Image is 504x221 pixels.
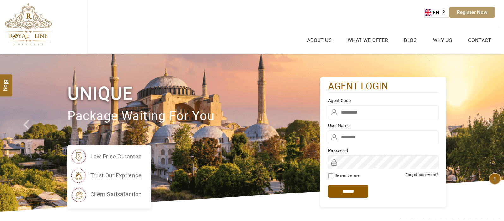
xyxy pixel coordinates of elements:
[306,36,333,45] a: About Us
[431,36,454,45] a: Why Us
[67,82,320,105] h1: Unique
[70,187,142,202] li: client satisafaction
[425,8,449,17] a: EN
[405,173,438,177] a: Forgot password?
[5,3,52,46] img: The Royal Line Holidays
[479,54,504,212] a: Check next image
[2,79,10,84] span: Blog
[346,36,390,45] a: What we Offer
[70,168,142,183] li: trust our exprience
[328,80,439,93] h2: agent login
[449,7,495,18] a: Register Now
[424,8,449,18] div: Language
[424,8,449,18] aside: Language selected: English
[466,36,493,45] a: Contact
[402,36,419,45] a: Blog
[70,149,142,164] li: low price gurantee
[335,173,359,178] label: Remember me
[15,54,40,212] a: Check next prev
[328,97,439,104] label: Agent Code
[328,122,439,129] label: User Name
[67,106,320,127] p: package waiting for you
[328,147,439,154] label: Password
